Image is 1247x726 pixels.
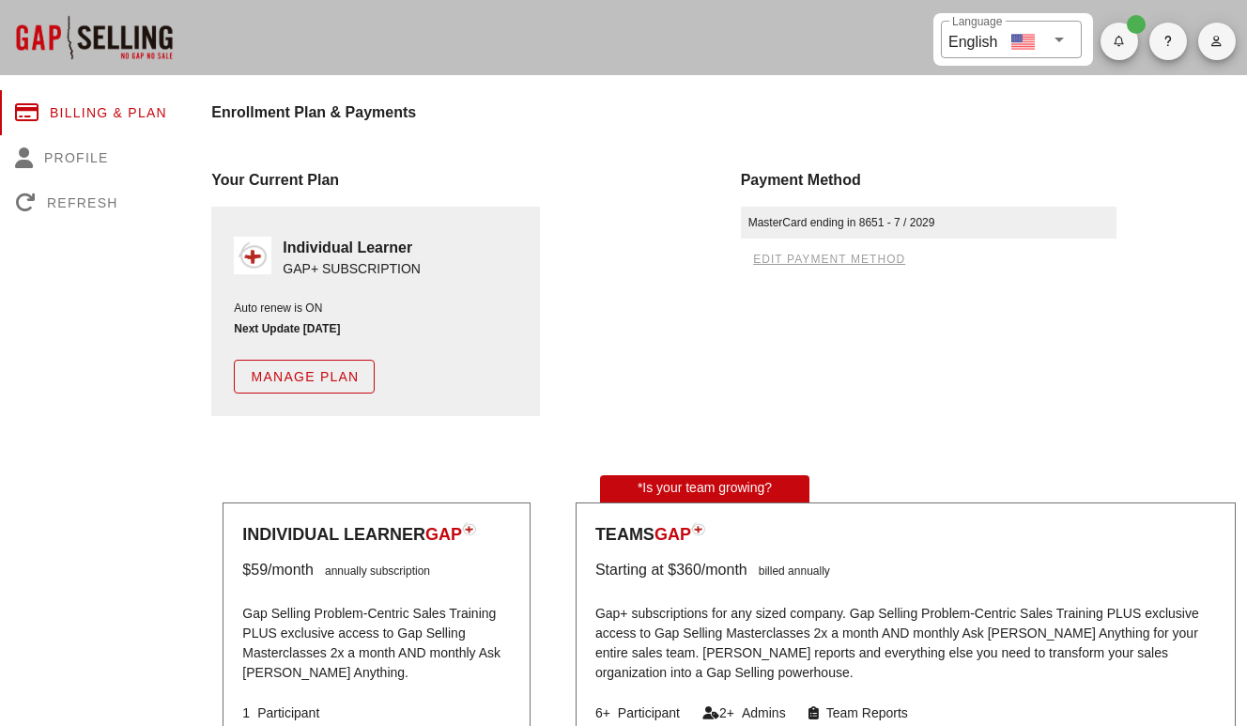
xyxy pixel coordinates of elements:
[595,593,1216,677] p: Gap+ subscriptions for any sized company. Gap Selling Problem-Centric Sales Training PLUS exclusi...
[741,169,1247,192] div: Payment Method
[734,705,786,720] span: Admins
[234,237,271,274] img: gap_plus_logo_solo.png
[595,705,610,720] span: 6+
[752,253,905,266] span: edit payment method
[1127,15,1146,34] span: Badge
[242,522,511,548] div: Individual Learner
[234,360,375,394] button: Manage Plan
[425,525,462,544] span: GAP
[211,169,717,192] div: Your Current Plan
[952,15,1002,29] label: Language
[610,705,680,720] span: Participant
[595,559,701,581] div: Starting at $360
[211,101,1247,124] h4: Enrollment Plan & Payments
[595,522,1216,548] div: Teams
[600,475,809,502] div: *Is your team growing?
[268,559,314,581] div: /month
[242,593,511,677] p: Gap Selling Problem-Centric Sales Training PLUS exclusive access to Gap Selling Masterclasses 2x ...
[462,522,476,535] img: plan-icon
[701,559,747,581] div: /month
[314,559,430,581] div: annually subscription
[719,705,734,720] span: 2+
[234,300,517,317] div: Auto renew is ON
[819,705,908,720] span: Team Reports
[654,525,691,544] span: GAP
[250,369,359,384] span: Manage Plan
[948,26,997,54] div: English
[691,522,705,535] img: plan-icon
[250,705,319,720] span: Participant
[747,559,830,581] div: billed annually
[741,207,1116,239] div: MasterCard ending in 8651 - 7 / 2029
[242,559,268,581] div: $59
[741,246,917,272] button: edit payment method
[234,322,340,335] strong: Next Update [DATE]
[242,705,250,720] span: 1
[283,259,421,279] div: GAP+ SUBSCRIPTION
[941,21,1082,58] div: LanguageEnglish
[283,239,412,255] strong: Individual Learner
